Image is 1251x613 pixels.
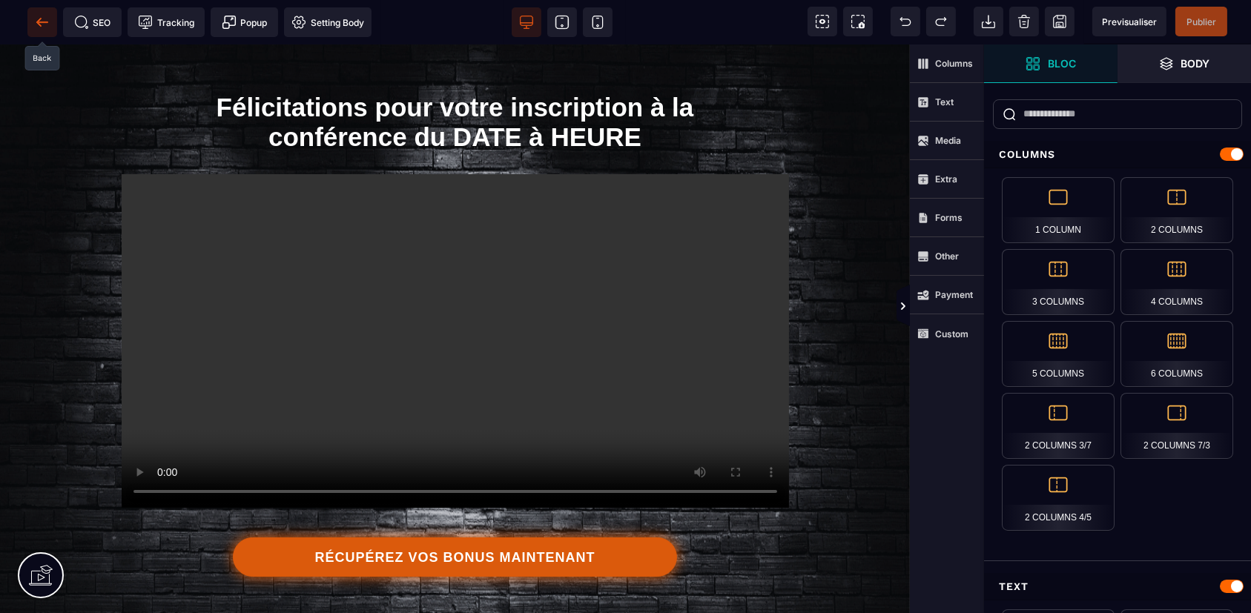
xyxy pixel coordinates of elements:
button: RÉCUPÉREZ VOS BONUS MAINTENANT [236,493,679,532]
strong: Custom [935,328,968,339]
div: 3 Columns [1002,249,1115,315]
span: View components [808,7,837,36]
span: Popup [222,15,268,30]
div: 2 Columns 7/3 [1120,393,1233,459]
div: 2 Columns 3/7 [1002,393,1115,459]
div: Columns [984,141,1251,168]
h1: Félicitations pour votre inscription à la conférence du DATE à HEURE [154,41,757,115]
div: 2 Columns 4/5 [1002,465,1115,531]
div: 2 Columns [1120,177,1233,243]
span: Tracking [138,15,194,30]
strong: Payment [935,289,973,300]
span: Open Layer Manager [1118,44,1251,83]
span: Setting Body [291,15,364,30]
strong: Forms [935,212,963,223]
strong: Other [935,251,959,262]
div: 5 Columns [1002,321,1115,387]
div: 1 Column [1002,177,1115,243]
span: Publier [1186,16,1216,27]
span: Open Blocks [984,44,1118,83]
strong: Body [1181,58,1210,69]
strong: Bloc [1048,58,1076,69]
span: Previsualiser [1102,16,1157,27]
span: Preview [1092,7,1166,36]
span: SEO [74,15,111,30]
strong: Text [935,96,954,107]
div: 4 Columns [1120,249,1233,315]
div: Text [984,573,1251,600]
strong: Extra [935,173,957,185]
span: Screenshot [843,7,873,36]
strong: Columns [935,58,973,69]
div: 6 Columns [1120,321,1233,387]
strong: Media [935,135,961,146]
